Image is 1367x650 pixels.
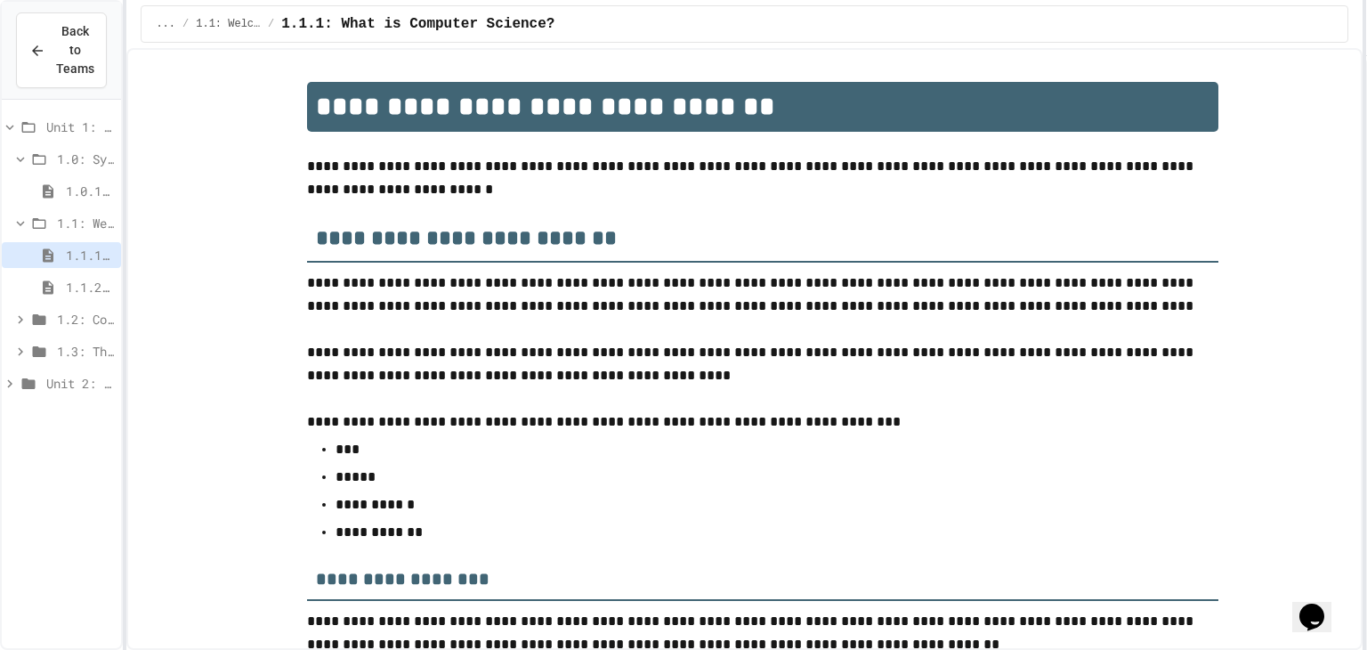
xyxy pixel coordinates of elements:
[46,118,114,136] span: Unit 1: Intro to Computer Science
[156,17,175,31] span: ...
[56,22,94,78] span: Back to Teams
[57,150,114,168] span: 1.0: Syllabus
[66,246,114,264] span: 1.1.1: What is Computer Science?
[182,17,189,31] span: /
[57,310,114,329] span: 1.2: Course Overview and the AP Exam
[1292,579,1349,632] iframe: chat widget
[57,214,114,232] span: 1.1: Welcome to Computer Science
[16,12,107,88] button: Back to Teams
[196,17,261,31] span: 1.1: Welcome to Computer Science
[281,13,554,35] span: 1.1.1: What is Computer Science?
[268,17,274,31] span: /
[66,278,114,297] span: 1.1.2: Connect with Your World
[46,374,114,393] span: Unit 2: Solving Problems in Computer Science
[66,182,114,200] span: 1.0.1: AP Computer Science Principles in Python Course Syllabus
[57,342,114,361] span: 1.3: The Big Ideas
